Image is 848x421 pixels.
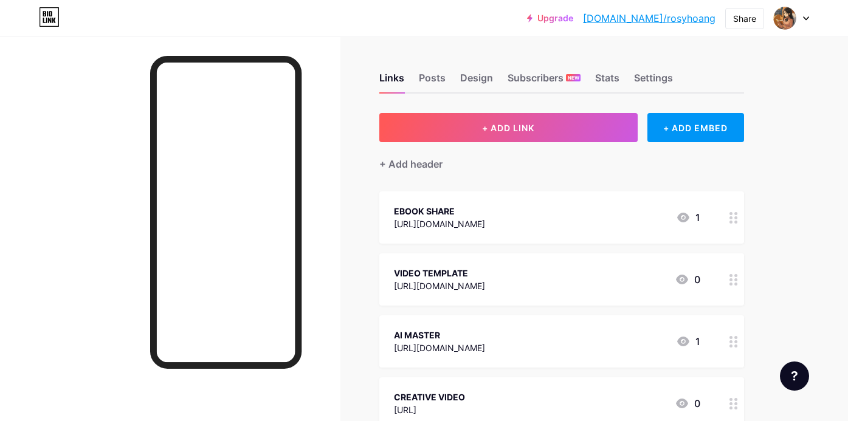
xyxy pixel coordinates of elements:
[676,334,700,349] div: 1
[508,70,581,92] div: Subscribers
[379,157,443,171] div: + Add header
[394,205,485,217] div: EBOOK SHARE
[394,279,485,292] div: [URL][DOMAIN_NAME]
[394,341,485,354] div: [URL][DOMAIN_NAME]
[379,113,638,142] button: + ADD LINK
[527,13,573,23] a: Upgrade
[675,272,700,287] div: 0
[394,329,485,341] div: AI MASTER
[647,113,744,142] div: + ADD EMBED
[634,70,673,92] div: Settings
[733,12,756,25] div: Share
[394,267,485,279] div: VIDEO TEMPLATE
[394,391,465,403] div: CREATIVE VIDEO
[675,396,700,411] div: 0
[583,11,715,26] a: [DOMAIN_NAME]/rosyhoang
[379,70,404,92] div: Links
[460,70,493,92] div: Design
[394,217,485,230] div: [URL][DOMAIN_NAME]
[568,74,579,81] span: NEW
[482,123,534,133] span: + ADD LINK
[773,7,796,30] img: rosyhoang
[676,210,700,225] div: 1
[595,70,619,92] div: Stats
[419,70,446,92] div: Posts
[394,403,465,416] div: [URL]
